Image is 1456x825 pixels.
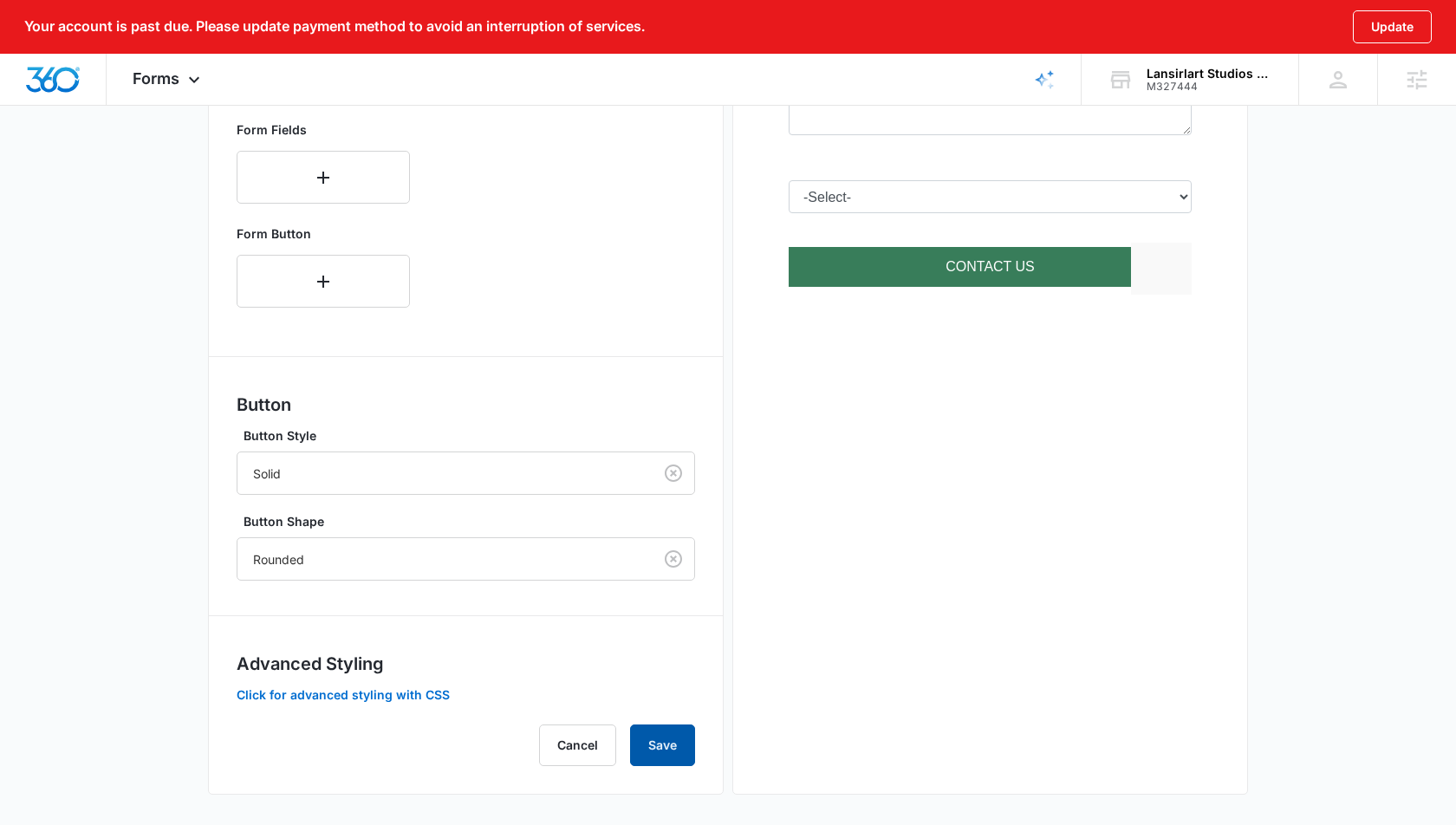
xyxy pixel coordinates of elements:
[244,512,702,530] label: Button Shape
[660,459,687,487] button: Clear
[157,517,246,532] span: CONTACT US
[1353,10,1432,43] button: Update
[1008,54,1082,105] a: Brand Profile Wizard
[1147,67,1273,81] div: account name
[342,501,564,553] iframe: reCAPTCHA
[660,545,687,573] button: Clear
[244,426,702,445] label: Button Style
[237,392,695,418] h3: Button
[630,724,695,766] button: Save
[107,54,231,105] div: Forms
[237,120,410,139] p: Form Fields
[1147,81,1273,93] div: account id
[237,224,410,243] p: Form Button
[539,724,616,766] button: Cancel
[133,69,179,88] span: Forms
[237,651,695,677] h3: Advanced Styling
[24,18,645,35] p: Your account is past due. Please update payment method to avoid an interruption of services.
[237,689,450,701] button: Click for advanced styling with CSS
